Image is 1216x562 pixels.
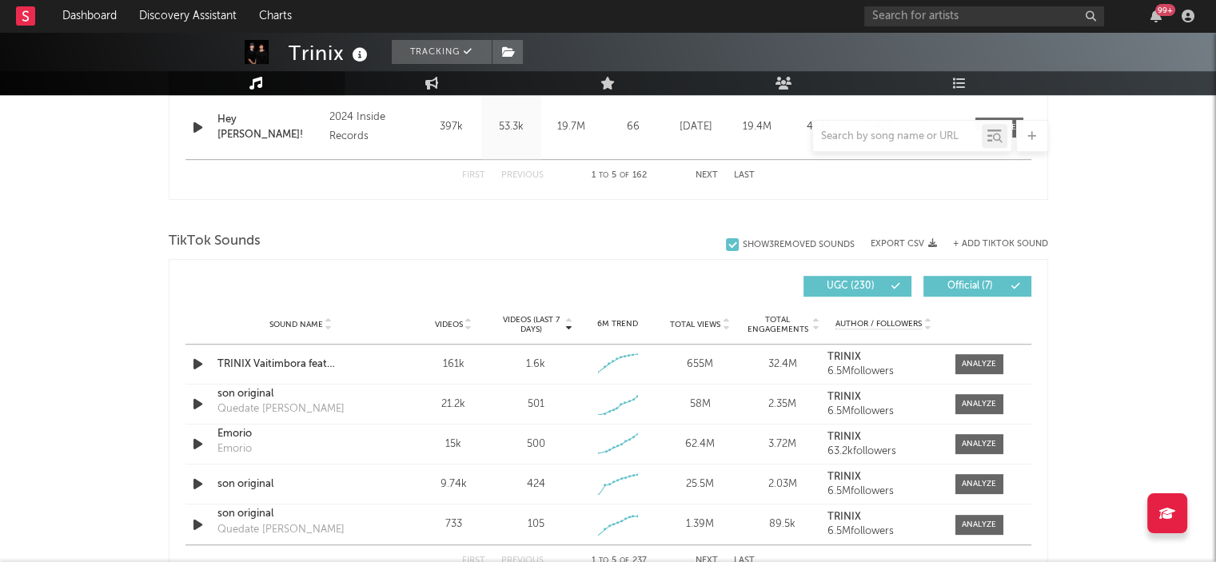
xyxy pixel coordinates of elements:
button: + Add TikTok Sound [953,240,1048,249]
div: 733 [417,516,491,532]
span: Videos (last 7 days) [498,315,563,334]
strong: TRINIX [827,472,861,482]
div: Trinix [289,40,372,66]
button: Next [696,171,718,180]
div: 2.03M [745,476,819,492]
button: Export CSV [871,239,937,249]
div: 655M [663,357,737,373]
button: 99+ [1150,10,1162,22]
a: Hey [PERSON_NAME]! [217,112,322,143]
div: 6.5M followers [827,406,939,417]
div: Quedate [PERSON_NAME] [217,401,345,417]
div: 105 [527,516,544,532]
span: of [620,172,629,179]
button: UGC(230) [803,276,911,297]
a: TRINIX Vaitimbora feat [PERSON_NAME] [217,357,385,373]
div: 1.6k [526,357,545,373]
button: First [462,171,485,180]
a: Emorio [217,426,385,442]
div: 9.74k [417,476,491,492]
strong: TRINIX [827,392,861,402]
strong: TRINIX [827,432,861,442]
strong: TRINIX [827,352,861,362]
div: 424 [526,476,544,492]
div: 1.39M [663,516,737,532]
div: Show 3 Removed Sounds [743,240,855,250]
div: 6.5M followers [827,486,939,497]
div: 58M [663,397,737,413]
div: 161k [417,357,491,373]
button: + Add TikTok Sound [937,240,1048,249]
div: 15k [417,436,491,452]
div: 501 [527,397,544,413]
span: Author / Followers [835,319,922,329]
span: TikTok Sounds [169,232,261,251]
a: son original [217,476,385,492]
div: 62.4M [663,436,737,452]
div: 2024 Inside Records [329,108,417,146]
div: 99 + [1155,4,1175,16]
div: 500 [526,436,544,452]
div: 89.5k [745,516,819,532]
input: Search by song name or URL [813,130,982,143]
a: TRINIX [827,432,939,443]
div: 6.5M followers [827,526,939,537]
div: Emorio [217,441,252,457]
span: Official ( 7 ) [934,281,1007,291]
span: to [599,172,608,179]
div: 1 5 162 [576,166,664,185]
button: Tracking [392,40,492,64]
span: Total Views [670,320,720,329]
span: Total Engagements [745,315,810,334]
div: 32.4M [745,357,819,373]
span: UGC ( 230 ) [814,281,887,291]
a: TRINIX [827,472,939,483]
div: 2.35M [745,397,819,413]
a: TRINIX [827,512,939,523]
div: 63.2k followers [827,446,939,457]
span: Sound Name [269,320,323,329]
div: 3.72M [745,436,819,452]
a: son original [217,506,385,522]
div: Quedate [PERSON_NAME] [217,522,345,538]
button: Official(7) [923,276,1031,297]
div: 6.5M followers [827,366,939,377]
button: Previous [501,171,544,180]
a: TRINIX [827,392,939,403]
strong: TRINIX [827,512,861,522]
div: 6M Trend [580,318,655,330]
a: TRINIX [827,352,939,363]
div: 25.5M [663,476,737,492]
span: Videos [435,320,463,329]
a: son original [217,386,385,402]
div: 21.2k [417,397,491,413]
input: Search for artists [864,6,1104,26]
button: Last [734,171,755,180]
